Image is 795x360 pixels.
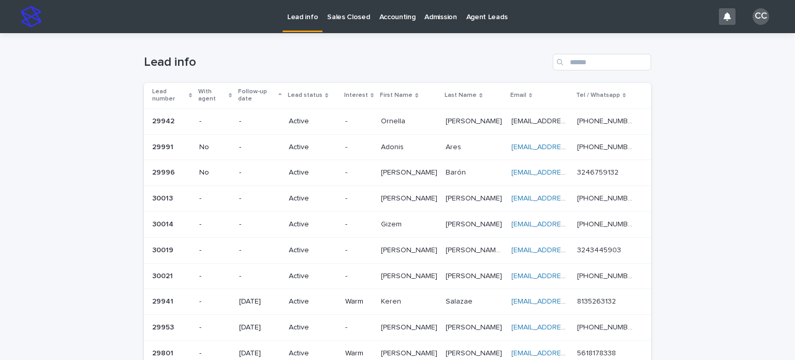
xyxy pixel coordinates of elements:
[152,141,175,152] p: 29991
[289,349,337,358] p: Active
[511,115,571,126] p: ornellagi85@hotmail.con
[289,297,337,306] p: Active
[511,298,628,305] a: [EMAIL_ADDRESS][DOMAIN_NAME]
[239,323,281,332] p: [DATE]
[288,90,322,101] p: Lead status
[144,134,651,160] tr: 2999129991 No-Active-AdonisAdonis AresAres [EMAIL_ADDRESS][DOMAIN_NAME] [PHONE_NUMBER][PHONE_NUMBER]
[144,211,651,237] tr: 3001430014 --Active-GizemGizem [PERSON_NAME][PERSON_NAME] [EMAIL_ADDRESS][DOMAIN_NAME] [PHONE_NUM...
[198,86,226,105] p: With agent
[511,143,628,151] a: [EMAIL_ADDRESS][DOMAIN_NAME]
[199,194,231,203] p: -
[577,244,623,255] p: 3243445903
[239,117,281,126] p: -
[239,349,281,358] p: [DATE]
[199,297,231,306] p: -
[21,6,41,27] img: stacker-logo-s-only.png
[199,143,231,152] p: No
[199,220,231,229] p: -
[381,115,407,126] p: Ornella
[289,194,337,203] p: Active
[381,192,439,203] p: [PERSON_NAME]
[577,141,637,152] p: [PHONE_NUMBER]
[445,90,477,101] p: Last Name
[239,168,281,177] p: -
[152,347,175,358] p: 29801
[144,186,651,212] tr: 3001330013 --Active-[PERSON_NAME][PERSON_NAME] [PERSON_NAME][PERSON_NAME] [EMAIL_ADDRESS][DOMAIN_...
[553,54,651,70] input: Search
[446,244,505,255] p: GOMEZ GOMEZ
[577,166,621,177] p: 3246759132
[380,90,413,101] p: First Name
[511,247,628,254] a: [EMAIL_ADDRESS][DOMAIN_NAME]
[199,323,231,332] p: -
[577,115,637,126] p: +54 9 11 6900-5291
[511,324,628,331] a: [EMAIL_ADDRESS][DOMAIN_NAME]
[289,323,337,332] p: Active
[511,195,628,202] a: [EMAIL_ADDRESS][DOMAIN_NAME]
[446,321,504,332] p: [PERSON_NAME]
[345,194,373,203] p: -
[345,220,373,229] p: -
[577,321,637,332] p: [PHONE_NUMBER]
[446,192,504,203] p: [PERSON_NAME]
[144,108,651,134] tr: 2994229942 --Active-OrnellaOrnella [PERSON_NAME][PERSON_NAME] [EMAIL_ADDRESS][EMAIL_ADDRESS] [PHO...
[381,218,404,229] p: Gizem
[381,270,439,281] p: [PERSON_NAME]
[289,272,337,281] p: Active
[144,263,651,289] tr: 3002130021 --Active-[PERSON_NAME][PERSON_NAME] [PERSON_NAME][PERSON_NAME] [EMAIL_ADDRESS][DOMAIN_...
[239,194,281,203] p: -
[511,350,628,357] a: [EMAIL_ADDRESS][DOMAIN_NAME]
[144,55,549,70] h1: Lead info
[152,86,186,105] p: Lead number
[511,272,628,280] a: [EMAIL_ADDRESS][DOMAIN_NAME]
[152,270,175,281] p: 30021
[510,90,526,101] p: Email
[144,160,651,186] tr: 2999629996 No-Active-[PERSON_NAME][PERSON_NAME] BarónBarón [EMAIL_ADDRESS][DOMAIN_NAME] 324675913...
[511,221,628,228] a: [EMAIL_ADDRESS][DOMAIN_NAME]
[345,349,373,358] p: Warm
[152,115,176,126] p: 29942
[345,168,373,177] p: -
[239,220,281,229] p: -
[446,218,504,229] p: [PERSON_NAME]
[446,115,504,126] p: [PERSON_NAME]
[381,295,403,306] p: Keren
[152,321,176,332] p: 29953
[446,166,468,177] p: Barón
[152,166,177,177] p: 29996
[345,143,373,152] p: -
[381,141,406,152] p: Adonis
[446,295,475,306] p: Salazae
[344,90,368,101] p: Interest
[345,246,373,255] p: -
[152,244,175,255] p: 30019
[238,86,276,105] p: Follow-up date
[289,143,337,152] p: Active
[199,246,231,255] p: -
[381,321,439,332] p: [PERSON_NAME]
[152,192,175,203] p: 30013
[144,289,651,315] tr: 2994129941 -[DATE]ActiveWarmKerenKeren SalazaeSalazae [EMAIL_ADDRESS][DOMAIN_NAME] 81352631328135...
[446,141,463,152] p: Ares
[577,295,618,306] p: 8135263132
[144,237,651,263] tr: 3001930019 --Active-[PERSON_NAME][PERSON_NAME] [PERSON_NAME] [PERSON_NAME][PERSON_NAME] [PERSON_N...
[345,297,373,306] p: Warm
[511,169,628,176] a: [EMAIL_ADDRESS][DOMAIN_NAME]
[289,220,337,229] p: Active
[199,349,231,358] p: -
[199,272,231,281] p: -
[289,168,337,177] p: Active
[199,168,231,177] p: No
[381,244,439,255] p: MARIO ALBERTO
[239,297,281,306] p: [DATE]
[577,218,637,229] p: [PHONE_NUMBER]
[239,272,281,281] p: -
[289,246,337,255] p: Active
[345,323,373,332] p: -
[446,270,504,281] p: [PERSON_NAME]
[199,117,231,126] p: -
[152,295,175,306] p: 29941
[381,166,439,177] p: [PERSON_NAME]
[577,270,637,281] p: [PHONE_NUMBER]
[345,272,373,281] p: -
